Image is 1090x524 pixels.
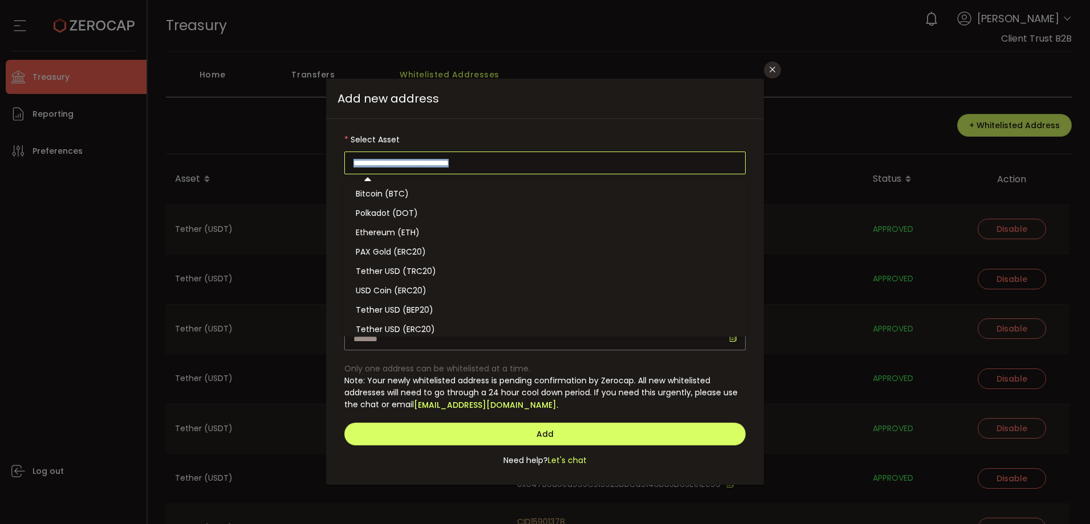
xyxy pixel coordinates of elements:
[326,79,764,119] span: Add new address
[356,246,426,257] span: PAX Gold (ERC20)
[536,428,554,440] span: Add
[356,265,436,277] span: Tether USD (TRC20)
[344,375,738,410] span: Note: Your newly whitelisted address is pending confirmation by Zerocap. All new whitelisted addr...
[356,304,433,316] span: Tether USD (BEP20)
[356,324,435,335] span: Tether USD (ERC20)
[548,455,587,466] span: Let's chat
[356,285,426,296] span: USD Coin (ERC20)
[326,79,764,485] div: dialog
[356,188,409,199] span: Bitcoin (BTC)
[356,227,420,238] span: Ethereum (ETH)
[1033,469,1090,524] iframe: Chat Widget
[344,423,746,445] button: Add
[356,207,418,219] span: Polkadot (DOT)
[764,62,781,79] button: Close
[503,455,548,466] span: Need help?
[344,363,530,374] span: Only one address can be whitelisted at a time.
[414,399,558,411] a: [EMAIL_ADDRESS][DOMAIN_NAME].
